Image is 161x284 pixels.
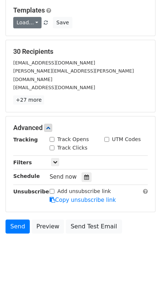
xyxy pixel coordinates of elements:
a: +27 more [13,95,44,105]
h5: 30 Recipients [13,48,148,56]
a: Preview [32,220,64,234]
label: UTM Codes [112,136,141,143]
label: Track Opens [57,136,89,143]
strong: Schedule [13,173,40,179]
a: Send [6,220,30,234]
a: Load... [13,17,42,28]
strong: Filters [13,159,32,165]
h5: Advanced [13,124,148,132]
span: Send now [50,173,77,180]
iframe: Chat Widget [124,249,161,284]
label: Add unsubscribe link [57,187,111,195]
strong: Tracking [13,137,38,143]
small: [PERSON_NAME][EMAIL_ADDRESS][PERSON_NAME][DOMAIN_NAME] [13,68,134,82]
a: Copy unsubscribe link [50,197,116,203]
strong: Unsubscribe [13,189,49,194]
small: [EMAIL_ADDRESS][DOMAIN_NAME] [13,60,95,66]
button: Save [53,17,72,28]
a: Templates [13,6,45,14]
label: Track Clicks [57,144,87,152]
a: Send Test Email [66,220,122,234]
small: [EMAIL_ADDRESS][DOMAIN_NAME] [13,85,95,90]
